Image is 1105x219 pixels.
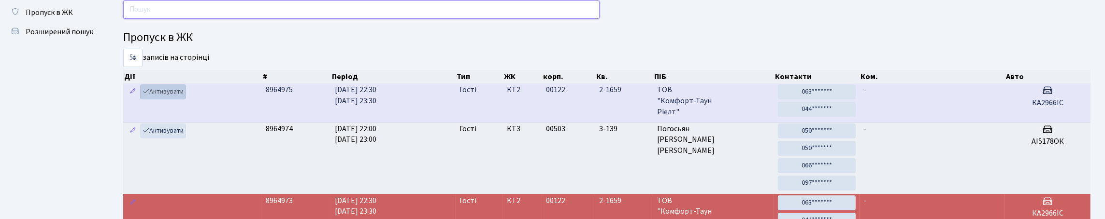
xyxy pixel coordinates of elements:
span: 2-1659 [599,195,649,206]
th: корп. [542,70,595,83]
span: Погосьян [PERSON_NAME] [PERSON_NAME] [657,123,770,157]
th: Дії [123,70,262,83]
span: 00503 [546,123,565,134]
span: КТ3 [507,123,538,135]
select: записів на сторінці [123,49,143,67]
span: Гості [459,123,476,135]
span: 00122 [546,84,565,95]
th: Період [331,70,456,83]
th: Кв. [595,70,653,83]
th: ЖК [503,70,542,83]
th: ПІБ [653,70,774,83]
span: [DATE] 22:00 [DATE] 23:00 [335,123,376,145]
span: 8964974 [266,123,293,134]
span: 3-139 [599,123,649,135]
th: Контакти [774,70,860,83]
label: записів на сторінці [123,49,209,67]
h5: АІ5178ОК [1009,137,1087,146]
span: КТ2 [507,195,538,206]
a: Редагувати [127,123,139,138]
a: Пропуск в ЖК [5,3,101,22]
a: Активувати [140,84,186,99]
span: - [863,84,866,95]
h5: КА2966ІC [1009,98,1087,108]
a: Активувати [140,123,186,138]
th: Ком. [860,70,1005,83]
span: - [863,195,866,206]
a: Розширений пошук [5,22,101,41]
span: Гості [459,84,476,96]
span: 8964973 [266,195,293,206]
span: 8964975 [266,84,293,95]
span: - [863,123,866,134]
span: КТ2 [507,84,538,96]
a: Редагувати [127,195,139,210]
th: Тип [456,70,503,83]
input: Пошук [123,0,600,19]
a: Редагувати [127,84,139,99]
h4: Пропуск в ЖК [123,31,1091,45]
span: Гості [459,195,476,206]
span: Пропуск в ЖК [26,7,73,18]
span: [DATE] 22:30 [DATE] 23:30 [335,195,376,217]
span: Розширений пошук [26,27,93,37]
th: # [262,70,331,83]
span: [DATE] 22:30 [DATE] 23:30 [335,84,376,106]
th: Авто [1005,70,1091,83]
span: ТОВ "Комфорт-Таун Ріелт" [657,84,770,118]
span: 2-1659 [599,84,649,96]
h5: КА2966ІC [1009,209,1087,218]
span: 00122 [546,195,565,206]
